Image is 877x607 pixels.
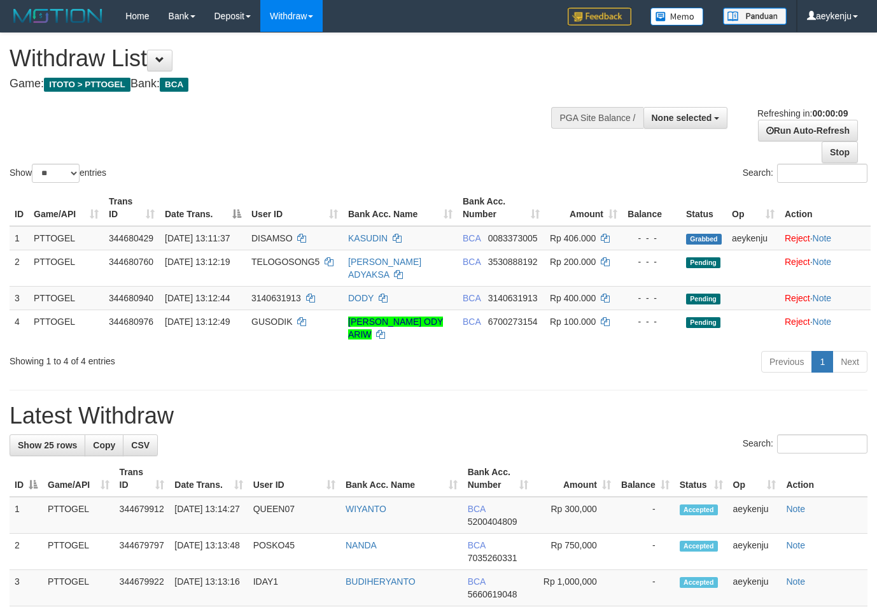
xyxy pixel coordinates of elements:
span: Rp 406.000 [550,233,596,243]
a: CSV [123,434,158,456]
select: Showentries [32,164,80,183]
button: None selected [643,107,728,129]
span: Accepted [680,541,718,552]
td: PTTOGEL [29,250,104,286]
a: Reject [785,233,810,243]
a: Note [786,504,805,514]
span: Copy 5660619048 to clipboard [468,589,517,599]
a: WIYANTO [346,504,386,514]
span: Accepted [680,577,718,588]
th: Trans ID: activate to sort column ascending [115,461,170,497]
h1: Latest Withdraw [10,403,867,429]
td: aeykenju [728,570,782,606]
span: BCA [463,257,481,267]
span: [DATE] 13:12:44 [165,293,230,303]
span: Copy 3140631913 to clipboard [488,293,538,303]
th: Game/API: activate to sort column ascending [29,190,104,226]
img: Feedback.jpg [568,8,631,25]
span: BCA [468,576,486,587]
span: BCA [160,78,188,92]
th: Trans ID: activate to sort column ascending [104,190,160,226]
td: PTTOGEL [43,497,115,534]
td: · [780,286,871,310]
th: Status: activate to sort column ascending [675,461,728,497]
strong: 00:00:09 [812,108,848,118]
span: Rp 400.000 [550,293,596,303]
a: [PERSON_NAME] ODY ARIW [348,317,443,339]
span: Copy 5200404809 to clipboard [468,517,517,527]
th: Amount: activate to sort column ascending [533,461,615,497]
img: MOTION_logo.png [10,6,106,25]
span: Copy 6700273154 to clipboard [488,317,538,327]
a: NANDA [346,540,377,550]
td: 3 [10,570,43,606]
td: 4 [10,310,29,346]
span: BCA [463,317,481,327]
th: Game/API: activate to sort column ascending [43,461,115,497]
a: Note [813,257,832,267]
div: - - - [628,292,676,304]
td: Rp 750,000 [533,534,615,570]
th: Bank Acc. Name: activate to sort column ascending [343,190,458,226]
span: Pending [686,257,720,268]
span: BCA [463,233,481,243]
th: Date Trans.: activate to sort column ascending [169,461,248,497]
a: KASUDIN [348,233,388,243]
span: Show 25 rows [18,440,77,450]
td: QUEEN07 [248,497,340,534]
span: Pending [686,317,720,328]
span: Copy [93,440,115,450]
td: · [780,310,871,346]
th: Balance [622,190,681,226]
span: BCA [468,504,486,514]
span: TELOGOSONG5 [251,257,319,267]
th: User ID: activate to sort column ascending [248,461,340,497]
th: Action [780,190,871,226]
span: Copy 0083373005 to clipboard [488,233,538,243]
span: None selected [652,113,712,123]
a: Run Auto-Refresh [758,120,858,141]
div: - - - [628,315,676,328]
th: Bank Acc. Number: activate to sort column ascending [463,461,534,497]
span: Refreshing in: [757,108,848,118]
a: Note [786,540,805,550]
span: Copy 3530888192 to clipboard [488,257,538,267]
th: Op: activate to sort column ascending [728,461,782,497]
span: 344680429 [109,233,153,243]
td: 1 [10,226,29,250]
td: - [616,497,675,534]
a: Previous [761,351,812,373]
td: 344679922 [115,570,170,606]
td: aeykenju [728,497,782,534]
td: PTTOGEL [43,534,115,570]
td: Rp 1,000,000 [533,570,615,606]
span: Rp 200.000 [550,257,596,267]
td: PTTOGEL [29,310,104,346]
td: · [780,226,871,250]
div: PGA Site Balance / [551,107,643,129]
th: Amount: activate to sort column ascending [545,190,622,226]
a: Reject [785,317,810,327]
a: DODY [348,293,374,303]
h1: Withdraw List [10,46,572,71]
td: PTTOGEL [29,226,104,250]
td: PTTOGEL [43,570,115,606]
td: 3 [10,286,29,310]
th: Status [681,190,727,226]
span: [DATE] 13:12:49 [165,317,230,327]
span: Accepted [680,504,718,515]
span: ITOTO > PTTOGEL [44,78,130,92]
span: Copy 7035260331 to clipboard [468,553,517,563]
label: Show entries [10,164,106,183]
label: Search: [743,164,867,183]
div: - - - [628,255,676,268]
div: Showing 1 to 4 of 4 entries [10,350,356,368]
span: GUSODIK [251,317,293,327]
span: 344680976 [109,317,153,327]
span: Pending [686,294,720,304]
td: aeykenju [727,226,780,250]
span: 3140631913 [251,293,301,303]
a: 1 [811,351,833,373]
input: Search: [777,164,867,183]
span: CSV [131,440,150,450]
